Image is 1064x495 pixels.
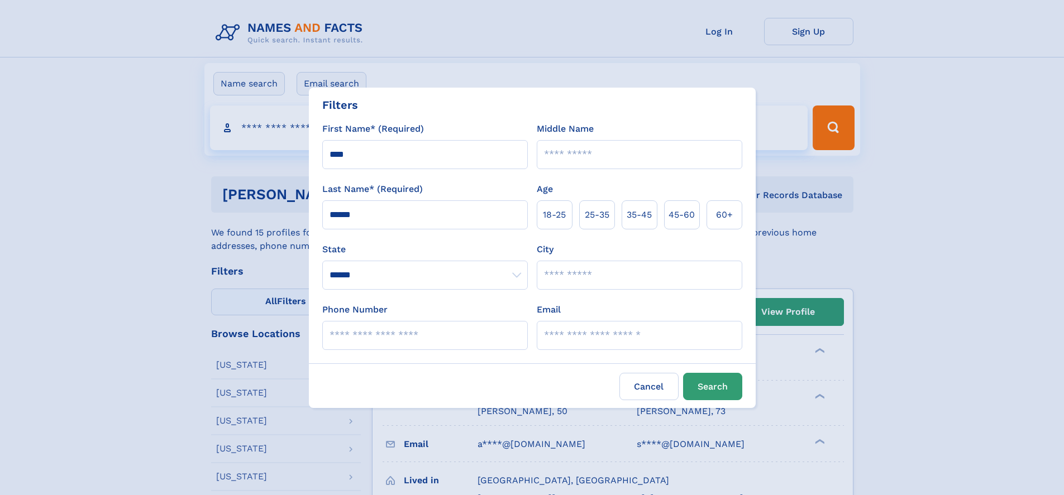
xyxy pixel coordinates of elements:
div: Filters [322,97,358,113]
button: Search [683,373,742,400]
label: Email [537,303,561,316]
span: 35‑45 [627,208,652,222]
span: 45‑60 [669,208,695,222]
span: 18‑25 [543,208,566,222]
label: Last Name* (Required) [322,182,423,196]
label: State [322,243,528,256]
label: Middle Name [537,122,594,136]
label: Phone Number [322,303,388,316]
label: Cancel [619,373,679,400]
label: City [537,243,554,256]
label: First Name* (Required) [322,122,424,136]
span: 60+ [716,208,733,222]
span: 25‑35 [585,208,609,222]
label: Age [537,182,553,196]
